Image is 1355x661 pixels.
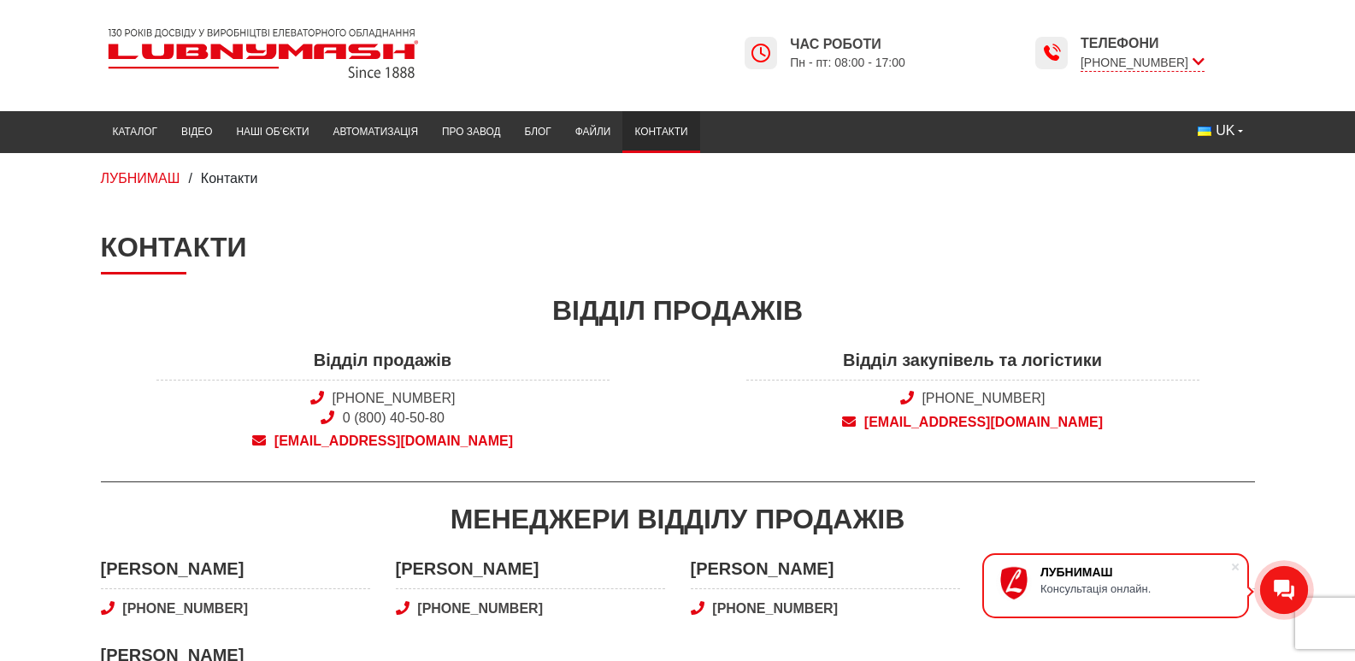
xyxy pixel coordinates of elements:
[201,171,258,186] span: Контакти
[321,115,430,149] a: Автоматизація
[1041,43,1062,63] img: Lubnymash time icon
[343,410,445,425] a: 0 (800) 40-50-80
[512,115,563,149] a: Блог
[430,115,512,149] a: Про завод
[1040,565,1230,579] div: ЛУБНИМАШ
[101,171,180,186] a: ЛУБНИМАШ
[922,391,1045,405] a: [PHONE_NUMBER]
[169,115,224,149] a: Відео
[101,292,1255,330] div: Відділ продажів
[691,557,960,590] span: [PERSON_NAME]
[746,348,1199,381] span: Відділ закупівель та логістики
[1186,115,1254,146] button: UK
[1040,582,1230,595] div: Консультація онлайн.
[101,500,1255,539] div: Менеджери відділу продажів
[101,115,169,149] a: Каталог
[563,115,623,149] a: Файли
[746,413,1199,432] a: [EMAIL_ADDRESS][DOMAIN_NAME]
[622,115,699,149] a: Контакти
[751,43,771,63] img: Lubnymash time icon
[101,21,426,86] img: Lubnymash
[156,348,610,381] span: Відділ продажів
[396,599,665,618] a: [PHONE_NUMBER]
[1216,121,1234,140] span: UK
[396,557,665,590] span: [PERSON_NAME]
[188,171,191,186] span: /
[790,55,905,71] span: Пн - пт: 08:00 - 17:00
[101,231,1255,274] h1: Контакти
[332,391,455,405] a: [PHONE_NUMBER]
[224,115,321,149] a: Наші об’єкти
[790,35,905,54] span: Час роботи
[101,599,370,618] a: [PHONE_NUMBER]
[101,557,370,590] span: [PERSON_NAME]
[156,432,610,451] a: [EMAIL_ADDRESS][DOMAIN_NAME]
[1081,54,1205,72] span: [PHONE_NUMBER]
[691,599,960,618] a: [PHONE_NUMBER]
[1198,127,1211,136] img: Українська
[1081,34,1205,53] span: Телефони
